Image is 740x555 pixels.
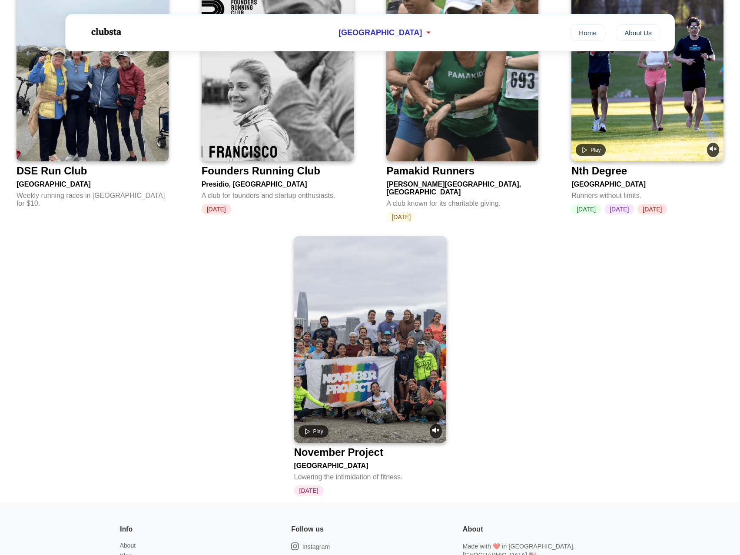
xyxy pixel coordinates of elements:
h6: Info [120,524,133,535]
span: [DATE] [386,212,416,222]
p: Instagram [302,542,330,551]
div: Lowering the intimidation of fitness. [294,470,446,481]
div: A club for founders and startup enthusiasts. [202,188,354,200]
div: [GEOGRAPHIC_DATA] [294,458,446,470]
span: Play [591,147,601,153]
div: [PERSON_NAME][GEOGRAPHIC_DATA], [GEOGRAPHIC_DATA] [386,177,538,196]
div: A club known for its charitable giving. [386,196,538,207]
a: Home [570,24,605,41]
a: About [120,542,136,549]
a: Play videoUnmute videoNovember Project[GEOGRAPHIC_DATA]Lowering the intimidation of fitness.[DATE] [294,236,446,496]
button: Play video [576,144,606,156]
span: [DATE] [637,204,667,214]
button: Play video [299,425,329,438]
span: [DATE] [202,204,231,214]
div: November Project [294,446,383,458]
span: [DATE] [571,204,601,214]
span: Play [313,428,323,435]
div: Weekly running races in [GEOGRAPHIC_DATA] for $10. [17,188,169,207]
span: [GEOGRAPHIC_DATA] [338,28,422,37]
h6: Follow us [291,524,324,535]
div: [GEOGRAPHIC_DATA] [571,177,723,188]
span: [DATE] [604,204,634,214]
h6: About [463,524,483,535]
div: Pamakid Runners [386,165,475,177]
span: [DATE] [294,485,324,496]
button: Unmute video [430,424,442,438]
div: DSE Run Club [17,165,87,177]
button: Unmute video [707,143,719,157]
div: Runners without limits. [571,188,723,200]
div: Nth Degree [571,165,627,177]
div: [GEOGRAPHIC_DATA] [17,177,169,188]
a: Instagram [291,542,330,551]
a: About Us [616,24,660,41]
div: Presidio, [GEOGRAPHIC_DATA] [202,177,354,188]
img: Logo [80,21,132,43]
div: Founders Running Club [202,165,320,177]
